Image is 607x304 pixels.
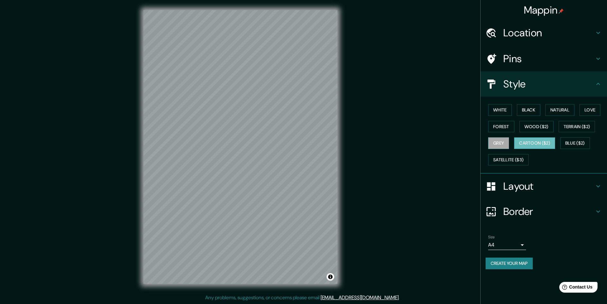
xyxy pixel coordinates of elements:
[503,52,594,65] h4: Pins
[481,199,607,224] div: Border
[519,121,554,133] button: Wood ($2)
[488,121,514,133] button: Forest
[481,46,607,71] div: Pins
[486,258,533,269] button: Create your map
[481,174,607,199] div: Layout
[503,78,594,90] h4: Style
[488,235,495,240] label: Size
[559,121,595,133] button: Terrain ($2)
[559,9,564,14] img: pin-icon.png
[327,273,334,281] button: Toggle attribution
[579,104,600,116] button: Love
[503,180,594,193] h4: Layout
[144,10,337,284] canvas: Map
[514,137,555,149] button: Cartoon ($2)
[503,205,594,218] h4: Border
[205,294,400,301] p: Any problems, suggestions, or concerns please email .
[488,104,512,116] button: White
[503,27,594,39] h4: Location
[481,20,607,45] div: Location
[560,137,590,149] button: Blue ($2)
[545,104,574,116] button: Natural
[321,294,399,301] a: [EMAIL_ADDRESS][DOMAIN_NAME]
[488,240,526,250] div: A4
[481,71,607,97] div: Style
[551,279,600,297] iframe: Help widget launcher
[401,294,402,301] div: .
[488,137,509,149] button: Grey
[488,154,529,166] button: Satellite ($3)
[400,294,401,301] div: .
[524,4,564,16] h4: Mappin
[517,104,541,116] button: Black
